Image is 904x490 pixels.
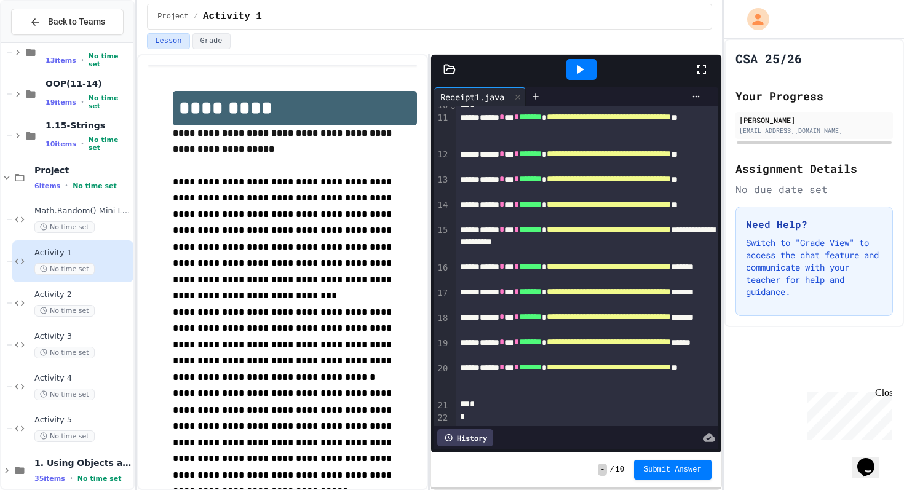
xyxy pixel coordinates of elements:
div: 10 [434,100,450,112]
span: Activity 1 [203,9,262,24]
span: Fold line [450,101,456,111]
div: 13 [434,174,450,199]
span: 1.15-Strings [46,120,131,131]
span: No time set [34,389,95,400]
div: 12 [434,149,450,174]
div: Receipt1.java [434,87,526,106]
span: • [81,55,84,65]
p: Switch to "Grade View" to access the chat feature and communicate with your teacher for help and ... [746,237,882,298]
span: 10 items [46,140,76,148]
span: Activity 2 [34,290,131,300]
span: 19 items [46,98,76,106]
div: My Account [734,5,772,33]
span: Project [157,12,188,22]
div: 18 [434,312,450,338]
button: Back to Teams [11,9,124,35]
span: 10 [616,465,624,475]
span: No time set [89,94,131,110]
span: Project [34,165,131,176]
div: 21 [434,400,450,412]
div: 17 [434,287,450,312]
span: • [70,473,73,483]
h3: Need Help? [746,217,882,232]
h1: CSA 25/26 [735,50,802,67]
h2: Assignment Details [735,160,893,177]
span: No time set [34,347,95,358]
span: 13 items [46,57,76,65]
span: Activity 5 [34,415,131,425]
span: / [609,465,614,475]
span: No time set [34,305,95,317]
span: Math.Random() Mini Lesson [34,206,131,216]
div: 16 [434,262,450,287]
span: • [65,181,68,191]
span: 35 items [34,475,65,483]
div: 15 [434,224,450,262]
span: 6 items [34,182,60,190]
div: [PERSON_NAME] [739,114,889,125]
span: No time set [34,430,95,442]
span: No time set [34,263,95,275]
div: 22 [434,412,450,424]
span: - [598,464,607,476]
span: OOP(11-14) [46,78,131,89]
span: Submit Answer [644,465,702,475]
div: Chat with us now!Close [5,5,85,78]
span: Activity 3 [34,331,131,342]
span: No time set [34,221,95,233]
div: 20 [434,363,450,400]
iframe: chat widget [802,387,892,440]
span: 1. Using Objects and Methods [34,457,131,468]
span: No time set [89,52,131,68]
div: No due date set [735,182,893,197]
span: Back to Teams [48,15,105,28]
span: • [81,97,84,107]
span: No time set [89,136,131,152]
button: Grade [192,33,231,49]
span: No time set [77,475,122,483]
span: • [81,139,84,149]
div: 14 [434,199,450,224]
h2: Your Progress [735,87,893,105]
span: / [194,12,198,22]
span: Activity 1 [34,248,131,258]
button: Submit Answer [634,460,712,480]
div: 19 [434,338,450,363]
div: History [437,429,493,446]
span: No time set [73,182,117,190]
iframe: chat widget [852,441,892,478]
div: Receipt1.java [434,90,510,103]
div: 11 [434,112,450,149]
button: Lesson [147,33,189,49]
div: [EMAIL_ADDRESS][DOMAIN_NAME] [739,126,889,135]
span: Activity 4 [34,373,131,384]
